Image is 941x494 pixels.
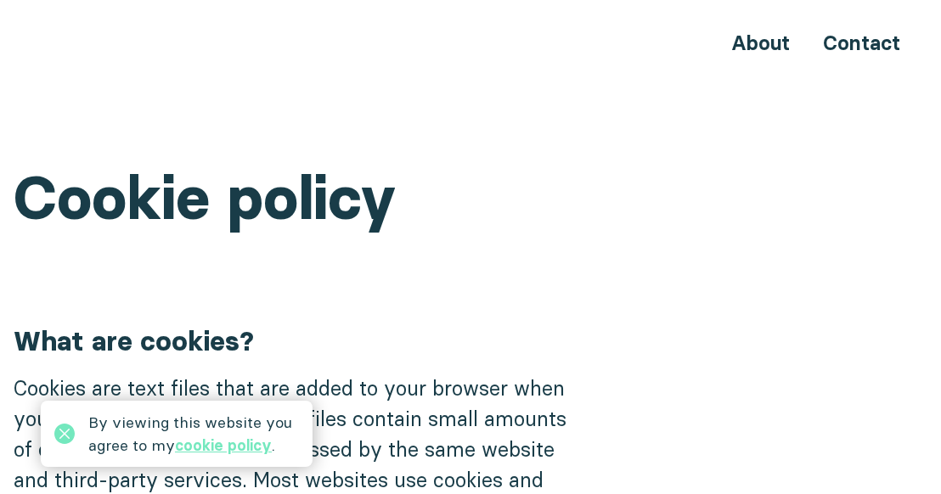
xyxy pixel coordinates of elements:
[731,31,790,55] a: About
[14,167,927,228] h1: Cookie policy
[14,323,584,359] h2: What are cookies?
[175,435,272,455] a: cookie policy
[88,411,299,457] div: By viewing this website you agree to my .
[823,31,900,55] a: Contact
